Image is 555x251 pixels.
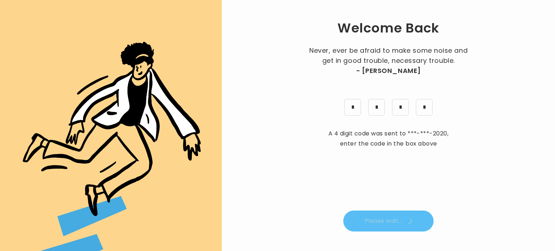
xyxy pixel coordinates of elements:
input: pin [392,99,409,116]
input: pin [368,99,385,116]
input: pin [416,99,433,116]
span: - [PERSON_NAME] [356,66,421,76]
h1: Welcome Back [337,20,440,37]
p: A 4 digit code was sent to , enter the code in the box above [325,129,452,149]
input: pin [344,99,361,116]
button: Please wait... [343,211,434,231]
p: Never, ever be afraid to make some noise and get in good trouble, necessary trouble. [307,46,470,76]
